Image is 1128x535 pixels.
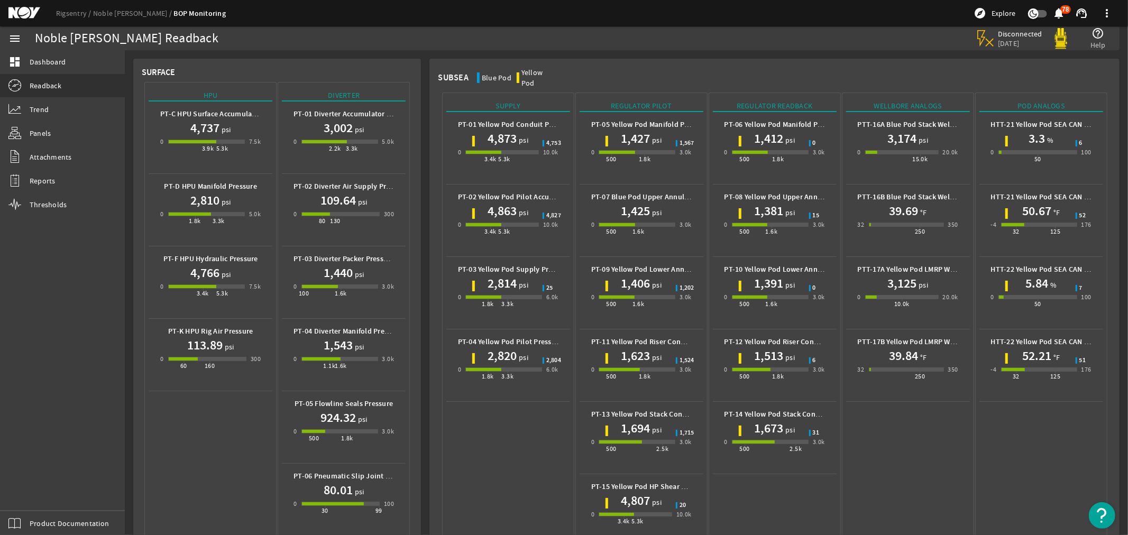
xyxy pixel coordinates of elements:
[488,130,517,147] h1: 4,873
[202,143,214,154] div: 3.9k
[1081,219,1092,230] div: 176
[858,219,865,230] div: 32
[680,147,692,158] div: 3.0k
[384,499,394,509] div: 100
[621,492,650,509] h1: 4,807
[30,518,109,529] span: Product Documentation
[174,8,226,19] a: BOP Monitoring
[991,119,1121,130] b: HTT-21 Yellow Pod SEA CAN 1 Humidity
[517,135,528,145] span: psi
[353,124,364,135] span: psi
[213,216,225,226] div: 3.3k
[546,357,561,364] span: 2,804
[650,135,662,145] span: psi
[725,147,728,158] div: 0
[56,8,93,18] a: Rigsentry
[488,347,517,364] h1: 2,820
[382,281,395,292] div: 3.0k
[382,426,395,437] div: 3.0k
[680,219,692,230] div: 3.0k
[632,226,645,237] div: 1.6k
[353,486,364,497] span: psi
[974,7,986,20] mat-icon: explore
[294,471,414,481] b: PT-06 Pneumatic Slip Joint Pressure
[219,197,231,207] span: psi
[294,254,395,264] b: PT-03 Diverter Packer Pressure
[772,371,784,382] div: 1.8k
[1013,226,1020,237] div: 32
[320,409,356,426] h1: 924.32
[607,299,617,309] div: 500
[783,280,795,290] span: psi
[160,354,163,364] div: 0
[621,130,650,147] h1: 1,427
[632,299,645,309] div: 1.6k
[680,285,694,291] span: 1,202
[219,124,231,135] span: psi
[458,219,461,230] div: 0
[319,216,326,226] div: 80
[783,135,795,145] span: psi
[330,216,340,226] div: 130
[591,509,594,520] div: 0
[1034,154,1041,164] div: 50
[813,140,816,146] span: 0
[858,292,861,302] div: 0
[1025,275,1048,292] h1: 5.84
[621,202,650,219] h1: 1,425
[680,357,694,364] span: 1,524
[657,444,669,454] div: 2.5k
[180,361,187,371] div: 60
[341,433,353,444] div: 1.8k
[498,226,510,237] div: 5.3k
[1079,140,1083,146] span: 6
[546,292,558,302] div: 6.0k
[299,288,309,299] div: 100
[889,202,918,219] h1: 39.69
[498,154,510,164] div: 5.3k
[1079,357,1086,364] span: 51
[335,288,347,299] div: 1.6k
[813,357,816,364] span: 6
[1081,147,1092,158] div: 100
[998,29,1043,39] span: Disconnected
[858,147,861,158] div: 0
[740,299,750,309] div: 500
[164,181,257,191] b: PT-D HPU Manifold Pressure
[93,8,174,18] a: Noble [PERSON_NAME]
[858,337,1019,347] b: PTT-17B Yellow Pod LMRP Wellbore Temperature
[607,226,617,237] div: 500
[517,280,528,290] span: psi
[969,5,1020,22] button: Explore
[458,364,461,375] div: 0
[1089,502,1115,529] button: Open Resource Center
[621,275,650,292] h1: 1,406
[858,119,998,130] b: PTT-16A Blue Pod Stack Wellbore Pressure
[991,292,994,302] div: 0
[591,364,594,375] div: 0
[458,337,563,347] b: PT-04 Yellow Pod Pilot Pressure
[725,219,728,230] div: 0
[8,32,21,45] mat-icon: menu
[35,33,218,44] div: Noble [PERSON_NAME] Readback
[916,280,928,290] span: psi
[353,342,364,352] span: psi
[1034,299,1041,309] div: 50
[1075,7,1088,20] mat-icon: support_agent
[618,516,630,527] div: 3.4k
[30,57,66,67] span: Dashboard
[725,409,902,419] b: PT-14 Yellow Pod Stack Connector Regulator Pressure
[1022,347,1051,364] h1: 52.21
[142,67,176,78] div: Surface
[1045,135,1053,145] span: %
[353,269,364,280] span: psi
[813,147,825,158] div: 3.0k
[783,425,795,435] span: psi
[1029,130,1045,147] h1: 3.3
[482,371,494,382] div: 1.8k
[294,326,402,336] b: PT-04 Diverter Manifold Pressure
[918,352,927,363] span: °F
[168,326,253,336] b: PT-K HPU Rig Air Pressure
[1053,8,1065,19] button: 78
[650,425,662,435] span: psi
